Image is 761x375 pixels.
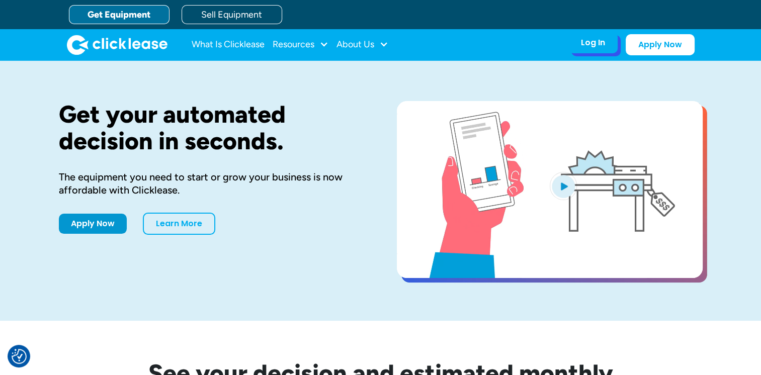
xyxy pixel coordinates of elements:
div: The equipment you need to start or grow your business is now affordable with Clicklease. [59,170,365,197]
div: Log In [581,38,605,48]
img: Revisit consent button [12,349,27,364]
a: Learn More [143,213,215,235]
div: About Us [336,35,388,55]
a: Apply Now [626,34,695,55]
a: Apply Now [59,214,127,234]
a: open lightbox [397,101,703,278]
div: Resources [273,35,328,55]
img: Blue play button logo on a light blue circular background [550,172,577,200]
a: Get Equipment [69,5,170,24]
a: What Is Clicklease [192,35,265,55]
button: Consent Preferences [12,349,27,364]
h1: Get your automated decision in seconds. [59,101,365,154]
img: Clicklease logo [67,35,167,55]
a: home [67,35,167,55]
a: Sell Equipment [182,5,282,24]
